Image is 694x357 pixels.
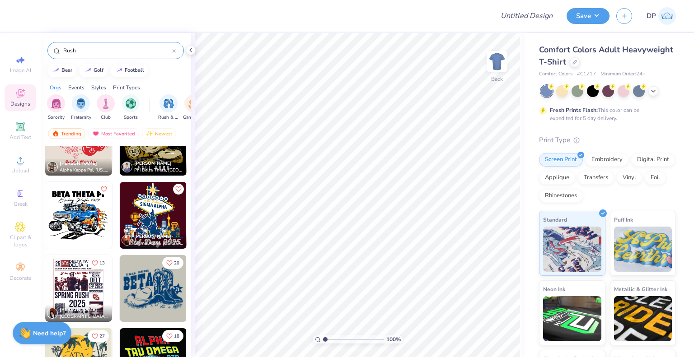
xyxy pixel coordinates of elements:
span: Upload [11,167,29,174]
span: 27 [99,334,105,338]
img: trend_line.gif [116,68,123,73]
button: football [111,64,148,77]
span: 20 [174,261,179,265]
button: filter button [183,94,204,121]
button: Like [88,257,109,269]
div: bear [61,68,72,73]
img: Sorority Image [51,98,61,109]
div: Digital Print [631,153,675,167]
span: Minimum Order: 24 + [600,70,646,78]
img: Game Day Image [188,98,199,109]
img: Fraternity Image [76,98,86,109]
span: 100 % [386,335,401,343]
div: Styles [91,83,106,92]
div: This color can be expedited for 5 day delivery. [550,106,661,122]
img: 75ff5458-d901-4b27-8966-29329059221b [112,182,178,249]
span: Sorority [48,114,65,121]
button: Save [567,8,610,24]
img: Avatar [122,235,132,246]
button: Like [162,330,183,342]
div: Trending [48,128,85,139]
div: Rhinestones [539,189,583,203]
span: Add Text [9,134,31,141]
span: Standard [543,215,567,224]
div: Orgs [50,83,61,92]
img: most_fav.gif [92,130,99,137]
img: Sports Image [126,98,136,109]
button: Like [173,184,184,195]
input: Try "Alpha" [62,46,172,55]
div: filter for Game Day [183,94,204,121]
img: 9b02a2c5-674c-4782-93f2-15a16cae602b [45,255,112,322]
img: Club Image [101,98,111,109]
img: Neon Ink [543,296,601,341]
div: Newest [142,128,176,139]
span: DP [647,11,656,21]
span: Metallic & Glitter Ink [614,284,667,294]
div: Print Type [539,135,676,145]
span: 18 [174,334,179,338]
img: Back [488,52,506,70]
img: 024fa0fd-ece9-47eb-b62f-8377baa80894 [186,255,253,322]
div: filter for Sports [122,94,140,121]
div: filter for Fraternity [71,94,91,121]
div: Applique [539,171,575,185]
span: Game Day [183,114,204,121]
div: Events [68,83,84,92]
div: football [125,68,144,73]
input: Untitled Design [493,7,560,25]
strong: Fresh Prints Flash: [550,107,598,114]
span: Image AI [10,67,31,74]
span: Club [101,114,111,121]
span: # C1717 [577,70,596,78]
img: Metallic & Glitter Ink [614,296,672,341]
span: Alpha Kappa Psi, [US_STATE][GEOGRAPHIC_DATA] [60,167,108,174]
span: [PERSON_NAME] [134,233,172,240]
img: 497cb539-9e5f-40e5-8f1d-a0956b7352fe [120,182,187,249]
span: Neon Ink [543,284,565,294]
div: Screen Print [539,153,583,167]
img: Deepanshu Pandey [658,7,676,25]
button: filter button [97,94,115,121]
img: Standard [543,227,601,272]
div: Vinyl [617,171,642,185]
span: Phi Delta Theta, [GEOGRAPHIC_DATA] [134,167,183,174]
img: 45a64467-5a85-4142-a5f5-dc7244a7f9c0 [45,182,112,249]
button: Like [162,257,183,269]
img: Newest.gif [146,130,153,137]
img: 5f14f687-4ec2-47d9-ac9a-cd17353af397 [112,255,178,322]
span: Designs [10,100,30,107]
span: Sports [124,114,138,121]
img: trend_line.gif [84,68,92,73]
img: Puff Ink [614,227,672,272]
span: Greek [14,200,28,208]
span: Comfort Colors [539,70,572,78]
span: [PERSON_NAME] [134,160,172,167]
div: filter for Rush & Bid [158,94,179,121]
span: Sigma Alpha, [US_STATE][GEOGRAPHIC_DATA] [134,240,183,247]
div: Transfers [578,171,614,185]
span: 13 [99,261,105,265]
div: Embroidery [586,153,628,167]
span: [GEOGRAPHIC_DATA], [US_STATE][GEOGRAPHIC_DATA] [GEOGRAPHIC_DATA] [60,313,108,320]
span: Rush & Bid [158,114,179,121]
a: DP [647,7,676,25]
div: Back [491,75,503,83]
span: Comfort Colors Adult Heavyweight T-Shirt [539,44,673,67]
img: Avatar [47,308,58,319]
span: [PERSON_NAME] [60,160,97,167]
button: filter button [71,94,91,121]
button: filter button [122,94,140,121]
button: bear [47,64,76,77]
button: filter button [158,94,179,121]
img: Avatar [47,162,58,172]
button: golf [80,64,108,77]
button: Like [98,184,109,195]
div: Print Types [113,83,140,92]
span: Decorate [9,274,31,282]
span: Puff Ink [614,215,633,224]
div: Foil [645,171,666,185]
img: Avatar [122,162,132,172]
div: filter for Sorority [47,94,65,121]
img: trending.gif [52,130,59,137]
